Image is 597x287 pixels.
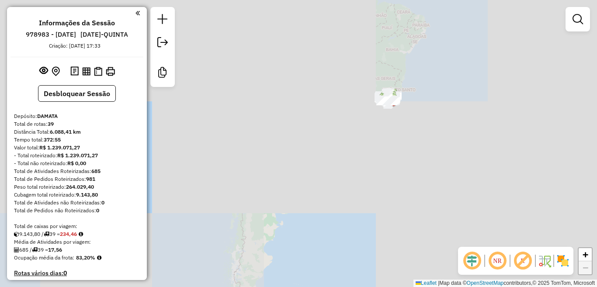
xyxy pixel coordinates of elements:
[50,128,81,135] strong: 6.088,41 km
[92,65,104,78] button: Visualizar Romaneio
[101,199,104,206] strong: 0
[14,136,140,144] div: Tempo total:
[467,280,504,286] a: OpenStreetMap
[32,247,38,252] i: Total de rotas
[538,254,552,268] img: Fluxo de ruas
[583,262,588,273] span: −
[50,65,62,78] button: Centralizar mapa no depósito ou ponto de apoio
[14,222,140,230] div: Total de caixas por viagem:
[487,250,508,271] span: Ocultar NR
[14,152,140,159] div: - Total roteirizado:
[14,246,140,254] div: 685 / 39 =
[80,31,128,38] h6: [DATE]-QUINTA
[14,183,140,191] div: Peso total roteirizado:
[135,8,140,18] a: Clique aqui para minimizar o painel
[382,87,397,103] img: Praça de Pedágio São Francisco do Gloria - MG
[14,191,140,199] div: Cubagem total roteirizado:
[97,255,101,260] em: Média calculada utilizando a maior ocupação (%Peso ou %Cubagem) de cada rota da sessão. Rotas cro...
[39,144,80,151] strong: R$ 1.239.071,27
[583,249,588,260] span: +
[38,64,50,78] button: Exibir sessão original
[381,92,397,108] img: Praça de Pedágio Piraperinga - MG
[14,254,74,261] span: Ocupação média da frota:
[60,231,77,237] strong: 234,46
[37,113,58,119] strong: DAMATA
[154,10,171,30] a: Nova sessão e pesquisa
[438,280,439,286] span: |
[413,280,597,287] div: Map data © contributors,© 2025 TomTom, Microsoft
[91,168,101,174] strong: 685
[154,64,171,83] a: Criar modelo
[579,248,592,261] a: Zoom in
[57,152,98,159] strong: R$ 1.239.071,27
[14,175,140,183] div: Total de Pedidos Roteirizados:
[14,199,140,207] div: Total de Atividades não Roteirizadas:
[69,65,80,78] button: Logs desbloquear sessão
[38,85,116,102] button: Desbloquear Sessão
[48,121,54,127] strong: 39
[67,160,86,166] strong: R$ 0,00
[86,176,95,182] strong: 981
[14,120,140,128] div: Total de rotas:
[26,31,76,38] h6: 978983 - [DATE]
[44,136,61,143] strong: 372:55
[14,112,140,120] div: Depósito:
[63,269,67,277] strong: 0
[14,270,140,277] h4: Rotas vários dias:
[14,159,140,167] div: - Total não roteirizado:
[579,261,592,274] a: Zoom out
[76,254,95,261] strong: 83,20%
[14,238,140,246] div: Média de Atividades por viagem:
[66,183,94,190] strong: 264.029,40
[104,65,117,78] button: Imprimir Rotas
[80,65,92,77] button: Visualizar relatório de Roteirização
[569,10,587,28] a: Exibir filtros
[556,254,570,268] img: Exibir/Ocultar setores
[14,230,140,238] div: 9.143,80 / 39 =
[14,167,140,175] div: Total de Atividades Roteirizadas:
[79,232,83,237] i: Meta Caixas/viagem: 238,00 Diferença: -3,54
[44,232,49,237] i: Total de rotas
[14,247,19,252] i: Total de Atividades
[512,250,533,271] span: Exibir rótulo
[48,246,62,253] strong: 17,56
[39,19,115,27] h4: Informações da Sessão
[154,34,171,53] a: Exportar sessão
[462,250,482,271] span: Ocultar deslocamento
[76,191,98,198] strong: 9.143,80
[45,42,104,50] div: Criação: [DATE] 17:33
[96,207,99,214] strong: 0
[14,128,140,136] div: Distância Total:
[379,92,395,107] img: Praça de Leopoldina - MG
[14,207,140,214] div: Total de Pedidos não Roteirizados:
[416,280,437,286] a: Leaflet
[381,90,396,106] img: Praça de Pedágio Laranjal - MG
[14,232,19,237] i: Cubagem total roteirizado
[14,144,140,152] div: Valor total:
